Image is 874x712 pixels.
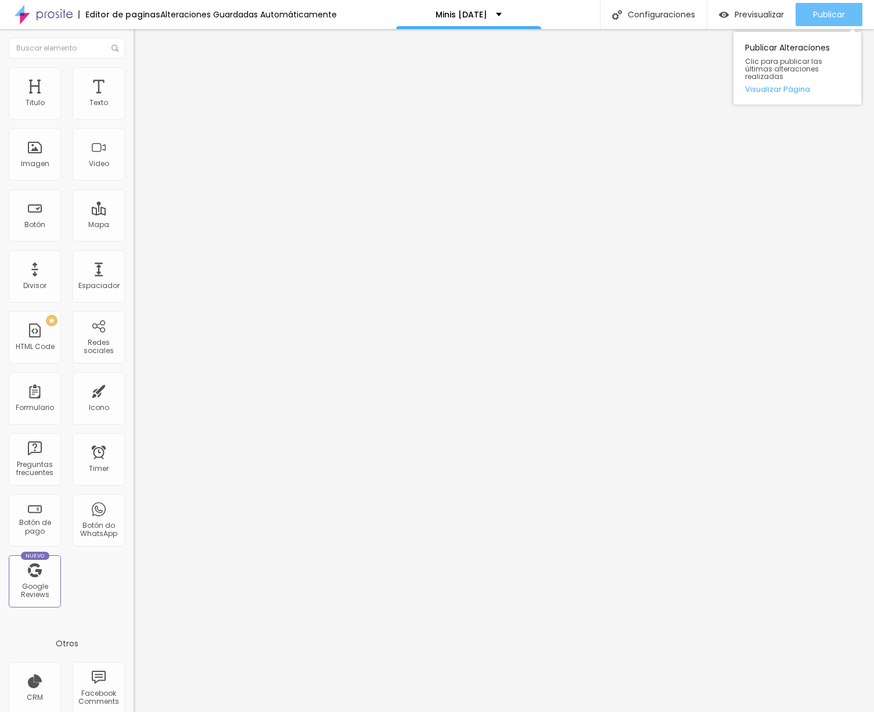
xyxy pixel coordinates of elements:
[23,282,46,290] div: Divisor
[89,465,109,473] div: Timer
[89,404,109,412] div: Icono
[612,10,622,20] img: Icone
[75,689,121,706] div: Facebook Comments
[89,160,109,168] div: Video
[78,282,120,290] div: Espaciador
[24,221,45,229] div: Botón
[813,10,845,19] span: Publicar
[160,10,337,19] div: Alteraciones Guardadas Automáticamente
[89,99,108,107] div: Texto
[12,461,57,477] div: Preguntas frecuentes
[9,38,125,59] input: Buscar elemento
[112,45,118,52] img: Icone
[796,3,862,26] button: Publicar
[12,519,57,535] div: Botón de pago
[88,221,109,229] div: Mapa
[707,3,796,26] button: Previsualizar
[16,404,54,412] div: Formulario
[735,10,784,19] span: Previsualizar
[745,85,850,93] a: Visualizar Página
[27,693,43,702] div: CRM
[21,552,49,560] div: Nuevo
[26,99,45,107] div: Titulo
[21,160,49,168] div: Imagen
[75,339,121,355] div: Redes sociales
[12,582,57,599] div: Google Reviews
[78,10,160,19] div: Editor de paginas
[75,522,121,538] div: Botón do WhatsApp
[134,29,874,712] iframe: Editor
[719,10,729,20] img: view-1.svg
[16,343,55,351] div: HTML Code
[733,32,861,105] div: Publicar Alteraciones
[436,10,487,19] p: Minis [DATE]
[745,57,850,81] span: Clic para publicar las últimas alteraciones realizadas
